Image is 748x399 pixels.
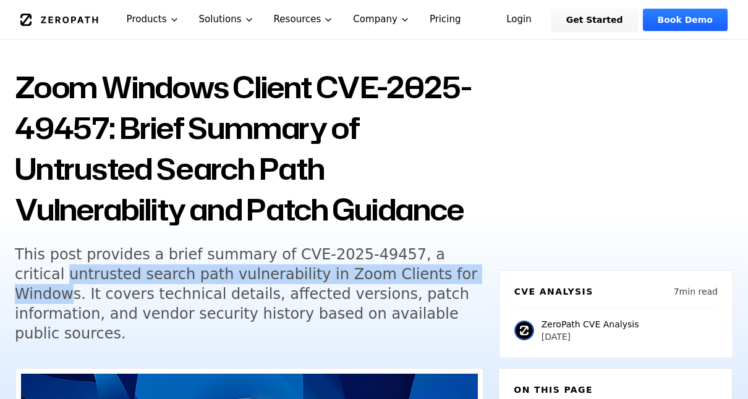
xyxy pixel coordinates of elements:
h6: CVE Analysis [514,285,593,298]
h5: This post provides a brief summary of CVE-2025-49457, a critical untrusted search path vulnerabil... [15,245,484,343]
h1: Zoom Windows Client CVE-2025-49457: Brief Summary of Untrusted Search Path Vulnerability and Patc... [15,67,484,230]
a: Get Started [551,9,638,31]
img: ZeroPath CVE Analysis [514,321,534,340]
a: Book Demo [643,9,728,31]
p: 7 min read [674,285,718,298]
h6: On this page [514,384,717,396]
p: ZeroPath CVE Analysis [542,318,639,330]
p: [DATE] [542,330,639,343]
a: Login [491,9,546,31]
